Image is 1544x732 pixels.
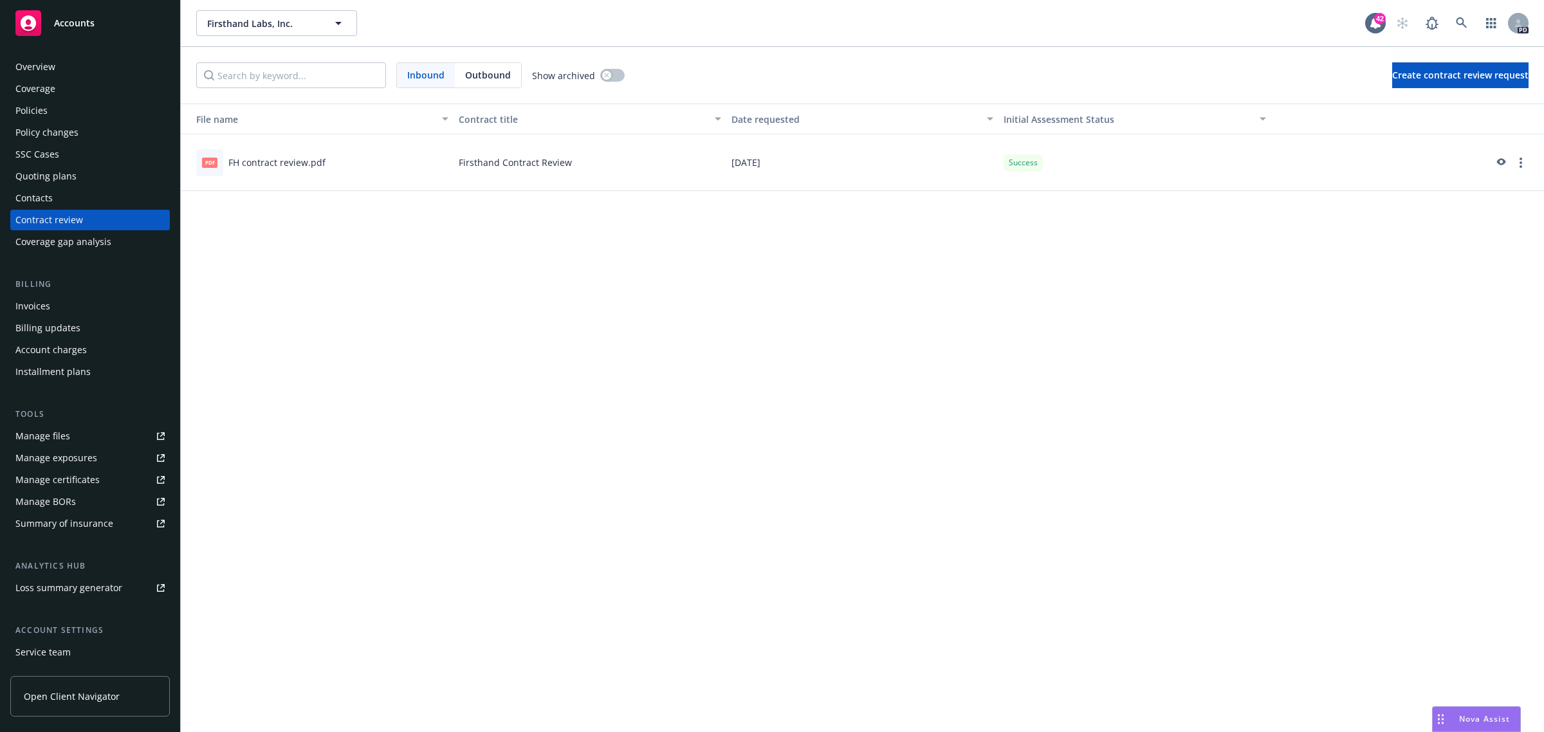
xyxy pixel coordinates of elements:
div: Toggle SortBy [1004,113,1252,126]
div: Coverage gap analysis [15,232,111,252]
div: FH contract review.pdf [228,156,326,169]
a: Report a Bug [1419,10,1445,36]
a: Quoting plans [10,166,170,187]
a: Policies [10,100,170,121]
a: Installment plans [10,361,170,382]
a: Invoices [10,296,170,316]
a: Start snowing [1390,10,1415,36]
div: Sales relationships [15,664,97,684]
a: Manage files [10,426,170,446]
div: Manage certificates [15,470,100,490]
div: Summary of insurance [15,513,113,534]
a: Policy changes [10,122,170,143]
a: more [1513,155,1529,170]
a: preview [1493,155,1508,170]
span: Initial Assessment Status [1004,113,1114,125]
div: Analytics hub [10,560,170,572]
div: Manage files [15,426,70,446]
button: Nova Assist [1432,706,1521,732]
div: Coverage [15,78,55,99]
a: Manage exposures [10,448,170,468]
a: Contract review [10,210,170,230]
a: Manage BORs [10,491,170,512]
a: Switch app [1478,10,1504,36]
div: Service team [15,642,71,663]
div: Date requested [731,113,980,126]
span: Accounts [54,18,95,28]
div: Account charges [15,340,87,360]
a: Coverage gap analysis [10,232,170,252]
span: Create contract review request [1392,69,1529,81]
a: Account charges [10,340,170,360]
span: Outbound [465,68,511,82]
div: Overview [15,57,55,77]
a: Loss summary generator [10,578,170,598]
span: Open Client Navigator [24,690,120,703]
span: Inbound [397,63,455,87]
div: Installment plans [15,361,91,382]
a: SSC Cases [10,144,170,165]
div: Contacts [15,188,53,208]
a: Accounts [10,5,170,41]
a: Service team [10,642,170,663]
div: Manage exposures [15,448,97,468]
div: Account settings [10,624,170,637]
span: Success [1009,157,1038,169]
span: Outbound [455,63,521,87]
div: Contract title [459,113,707,126]
div: Contract review [15,210,83,230]
span: Nova Assist [1459,713,1510,724]
a: Contacts [10,188,170,208]
input: Search by keyword... [196,62,386,88]
a: Billing updates [10,318,170,338]
button: Create contract review request [1392,62,1529,88]
a: Sales relationships [10,664,170,684]
a: Summary of insurance [10,513,170,534]
div: Billing updates [15,318,80,338]
div: SSC Cases [15,144,59,165]
button: Date requested [726,104,999,134]
div: Toggle SortBy [186,113,434,126]
span: Show archived [532,69,595,82]
a: Coverage [10,78,170,99]
div: Tools [10,408,170,421]
div: [DATE] [726,134,999,191]
div: Billing [10,278,170,291]
div: Firsthand Contract Review [454,134,726,191]
a: Overview [10,57,170,77]
span: pdf [202,158,217,167]
button: Contract title [454,104,726,134]
div: Quoting plans [15,166,77,187]
button: Firsthand Labs, Inc. [196,10,357,36]
div: Drag to move [1433,707,1449,731]
a: Manage certificates [10,470,170,490]
span: Firsthand Labs, Inc. [207,17,318,30]
div: Policy changes [15,122,78,143]
a: Search [1449,10,1475,36]
div: Loss summary generator [15,578,122,598]
div: File name [186,113,434,126]
div: Invoices [15,296,50,316]
div: 42 [1374,13,1386,24]
div: Policies [15,100,48,121]
span: Inbound [407,68,445,82]
div: Manage BORs [15,491,76,512]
